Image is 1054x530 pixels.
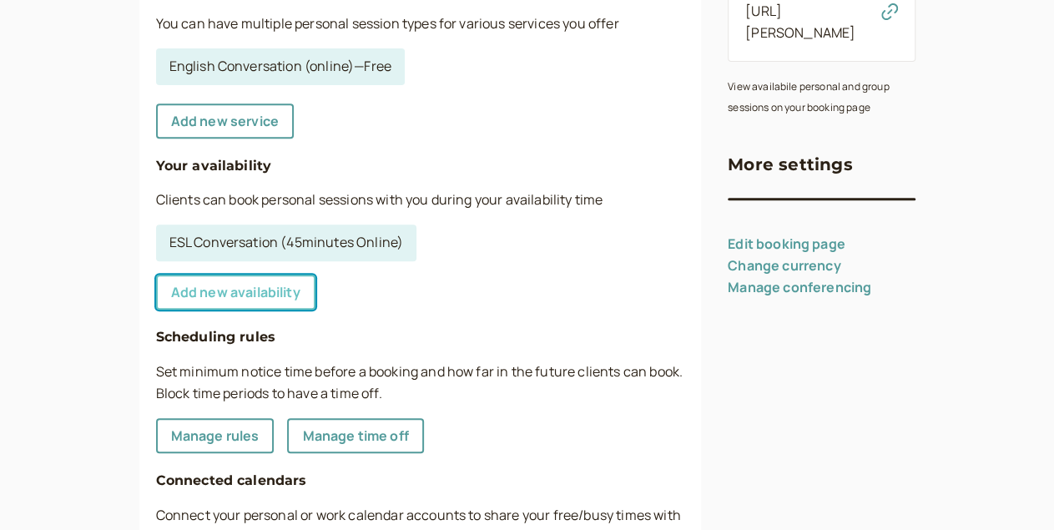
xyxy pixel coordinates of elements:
[287,418,423,453] a: Manage time off
[728,79,889,115] small: View availabile personal and group sessions on your booking page
[156,13,685,35] p: You can have multiple personal session types for various services you offer
[156,48,405,85] a: English Conversation (online)—Free
[156,155,685,177] h4: Your availability
[728,256,840,275] a: Change currency
[728,151,853,178] h3: More settings
[156,470,685,492] h4: Connected calendars
[156,418,275,453] a: Manage rules
[156,275,315,310] a: Add new availability
[156,361,685,405] p: Set minimum notice time before a booking and how far in the future clients can book. Block time p...
[971,450,1054,530] iframe: Chat Widget
[156,326,685,348] h4: Scheduling rules
[156,103,294,139] a: Add new service
[728,235,845,253] a: Edit booking page
[156,225,417,261] a: ESL Conversation (45minutes Online)
[728,278,871,296] a: Manage conferencing
[156,189,685,211] p: Clients can book personal sessions with you during your availability time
